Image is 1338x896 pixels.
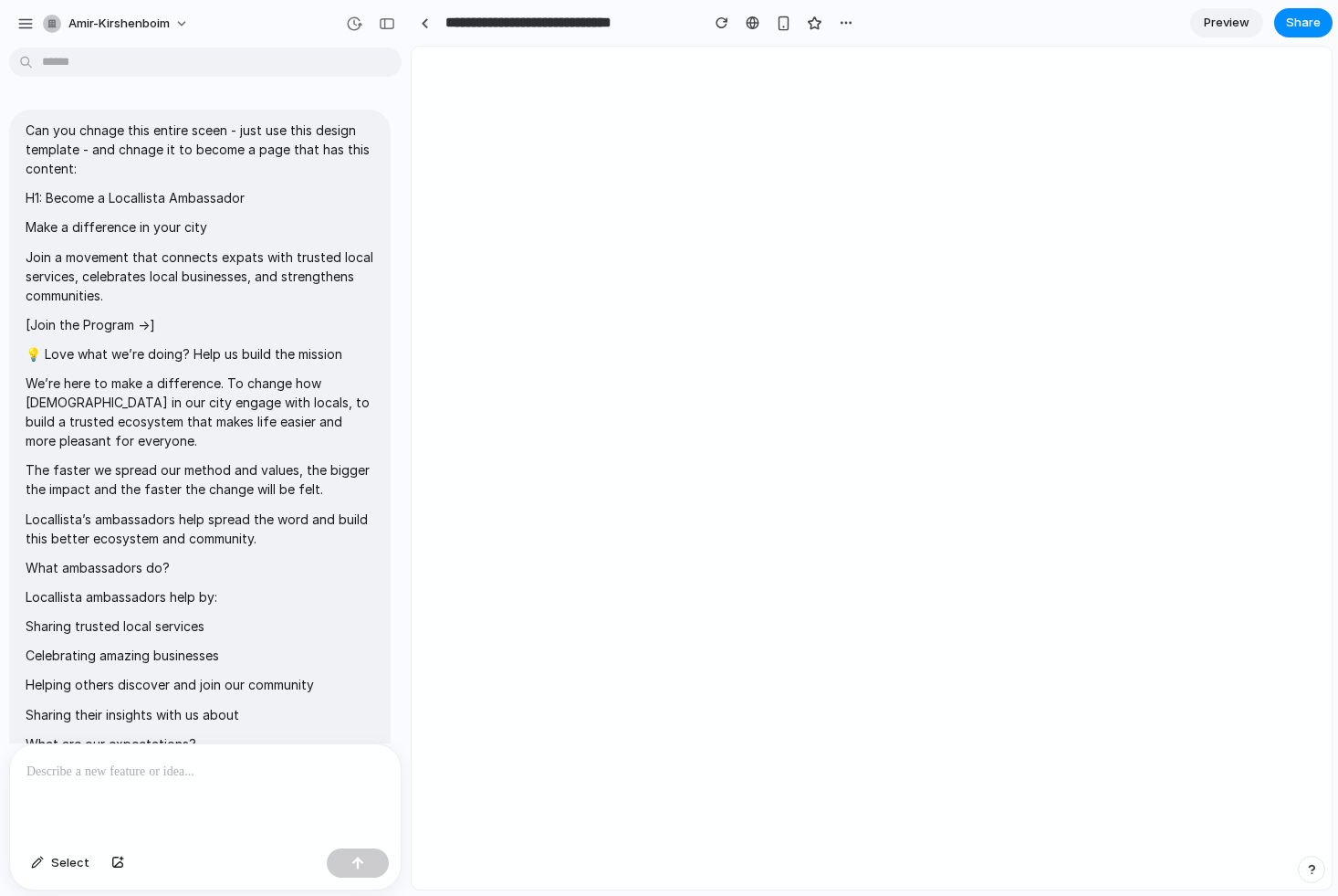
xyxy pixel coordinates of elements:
[26,315,374,334] p: [Join the Program →]
[26,734,374,754] p: What are our expectations?
[26,374,374,450] p: We’re here to make a difference. To change how [DEMOGRAPHIC_DATA] in our city engage with locals,...
[26,617,374,636] p: Sharing trusted local services
[26,587,374,606] p: Locallista ambassadors help by:
[36,9,198,38] button: amir-kirshenboim
[26,121,374,178] p: Can you chnage this entire sceen - just use this design template - and chnage it to become a page...
[22,849,99,878] button: Select
[26,558,374,577] p: What ambassadors do?
[68,15,170,33] span: amir-kirshenboim
[26,705,374,724] p: Sharing their insights with us about
[51,854,89,872] span: Select
[26,460,374,499] p: The faster we spread our method and values, the bigger the impact and the faster the change will ...
[1286,14,1321,32] span: Share
[1204,14,1249,32] span: Preview
[26,248,374,305] p: Join a movement that connects expats with trusted local services, celebrates local businesses, an...
[26,510,374,548] p: Locallista’s ambassadors help spread the word and build this better ecosystem and community.
[1190,8,1263,37] a: Preview
[1274,8,1333,37] button: Share
[26,646,374,665] p: Celebrating amazing businesses
[26,675,374,694] p: Helping others discover and join our community
[26,217,374,237] p: Make a difference in your city
[26,188,374,207] p: H1: Become a Locallista Ambassador
[26,344,374,364] p: 💡 Love what we’re doing? Help us build the mission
